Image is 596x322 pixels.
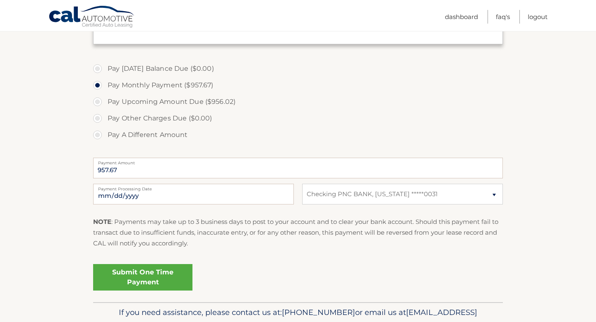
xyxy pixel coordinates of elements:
[528,10,548,24] a: Logout
[445,10,478,24] a: Dashboard
[496,10,510,24] a: FAQ's
[93,77,503,94] label: Pay Monthly Payment ($957.67)
[48,5,135,29] a: Cal Automotive
[93,184,294,190] label: Payment Processing Date
[93,184,294,204] input: Payment Date
[93,110,503,127] label: Pay Other Charges Due ($0.00)
[93,94,503,110] label: Pay Upcoming Amount Due ($956.02)
[93,264,192,291] a: Submit One Time Payment
[93,158,503,164] label: Payment Amount
[93,218,111,226] strong: NOTE
[93,158,503,178] input: Payment Amount
[93,127,503,143] label: Pay A Different Amount
[282,308,355,317] span: [PHONE_NUMBER]
[93,60,503,77] label: Pay [DATE] Balance Due ($0.00)
[93,216,503,249] p: : Payments may take up to 3 business days to post to your account and to clear your bank account....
